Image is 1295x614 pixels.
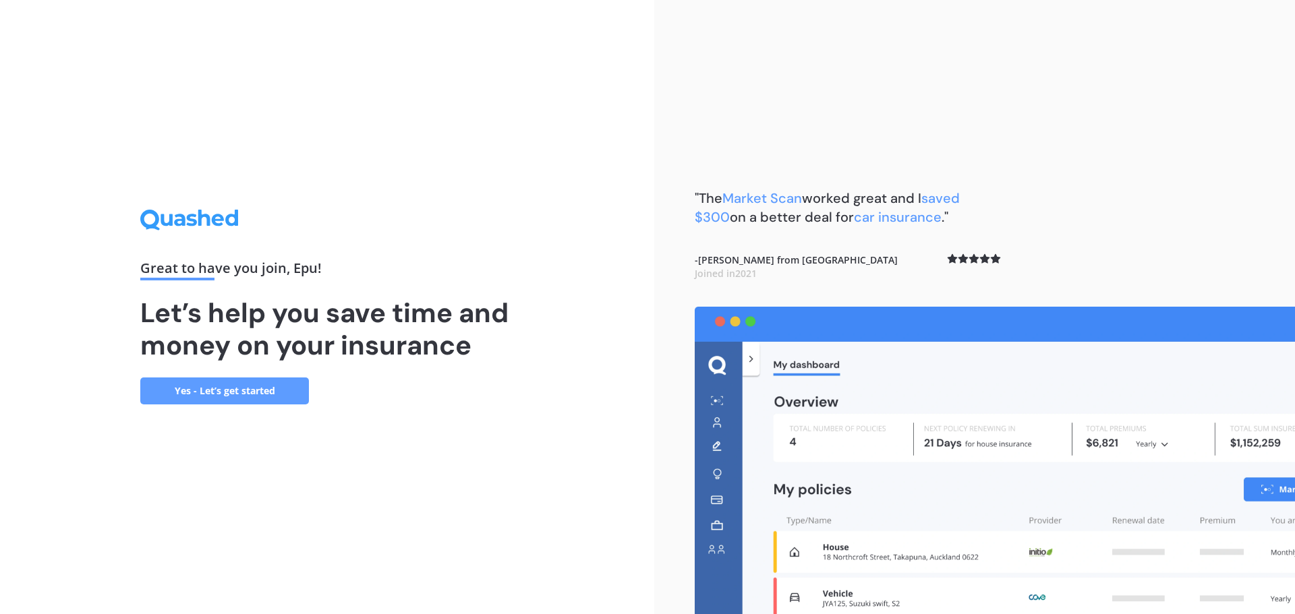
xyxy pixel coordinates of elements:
[854,208,942,226] span: car insurance
[140,297,514,361] h1: Let’s help you save time and money on your insurance
[695,267,757,280] span: Joined in 2021
[722,189,802,207] span: Market Scan
[140,262,514,280] div: Great to have you join , Epu !
[695,253,898,280] b: - [PERSON_NAME] from [GEOGRAPHIC_DATA]
[695,189,960,226] span: saved $300
[695,189,960,226] b: "The worked great and I on a better deal for ."
[695,307,1295,614] img: dashboard.webp
[140,377,309,404] a: Yes - Let’s get started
